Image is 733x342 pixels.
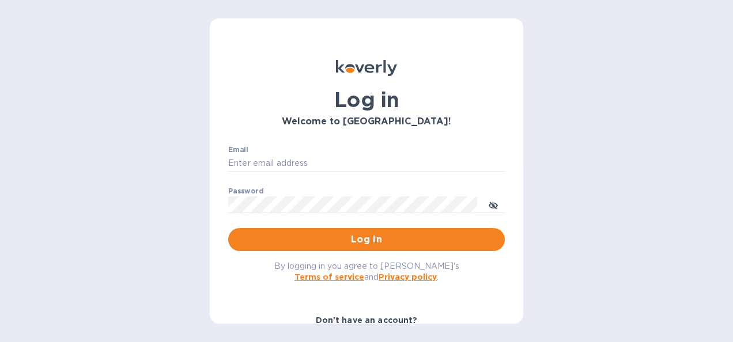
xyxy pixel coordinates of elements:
[237,233,496,246] span: Log in
[274,261,459,282] span: By logging in you agree to [PERSON_NAME]'s and .
[228,146,248,153] label: Email
[379,272,437,282] a: Privacy policy
[316,316,418,325] b: Don't have an account?
[228,228,505,251] button: Log in
[228,116,505,127] h3: Welcome to [GEOGRAPHIC_DATA]!
[228,88,505,112] h1: Log in
[228,155,505,172] input: Enter email address
[228,188,263,195] label: Password
[294,272,364,282] a: Terms of service
[482,193,505,216] button: toggle password visibility
[336,60,397,76] img: Koverly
